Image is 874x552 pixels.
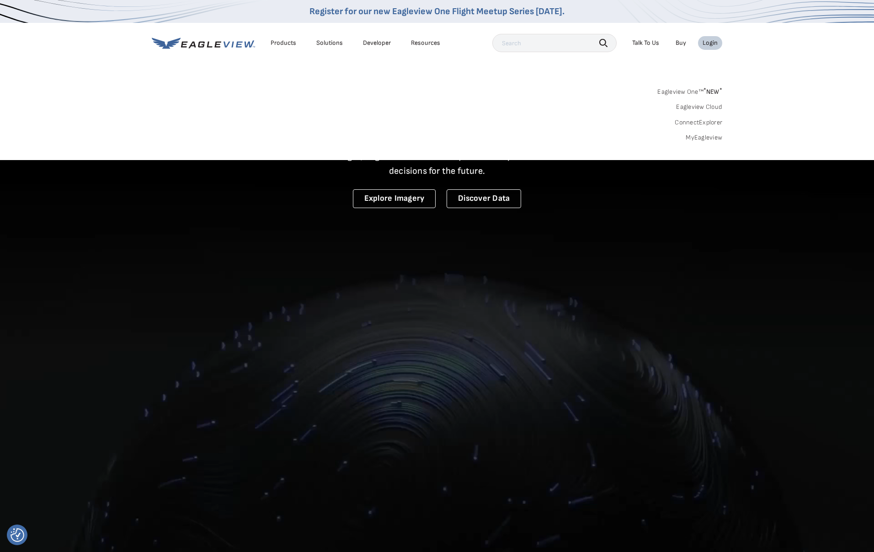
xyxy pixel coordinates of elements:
[686,134,722,142] a: MyEagleview
[271,39,296,47] div: Products
[309,6,565,17] a: Register for our new Eagleview One Flight Meetup Series [DATE].
[353,189,436,208] a: Explore Imagery
[703,88,722,96] span: NEW
[363,39,391,47] a: Developer
[676,103,722,111] a: Eagleview Cloud
[447,189,521,208] a: Discover Data
[411,39,440,47] div: Resources
[492,34,617,52] input: Search
[676,39,686,47] a: Buy
[316,39,343,47] div: Solutions
[11,528,24,542] button: Consent Preferences
[11,528,24,542] img: Revisit consent button
[657,85,722,96] a: Eagleview One™*NEW*
[675,118,722,127] a: ConnectExplorer
[703,39,718,47] div: Login
[632,39,659,47] div: Talk To Us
